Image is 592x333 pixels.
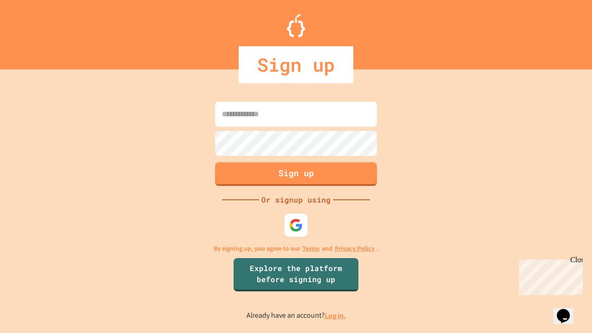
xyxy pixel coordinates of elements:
[259,194,333,205] div: Or signup using
[247,310,346,321] p: Already have an account?
[239,46,353,83] div: Sign up
[325,311,346,321] a: Log in.
[335,244,375,253] a: Privacy Policy
[234,258,358,291] a: Explore the platform before signing up
[289,218,303,232] img: google-icon.svg
[553,296,583,324] iframe: chat widget
[4,4,64,59] div: Chat with us now!Close
[214,244,379,253] p: By signing up, you agree to our and .
[302,244,320,253] a: Terms
[215,162,377,186] button: Sign up
[287,14,305,37] img: Logo.svg
[515,256,583,295] iframe: chat widget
